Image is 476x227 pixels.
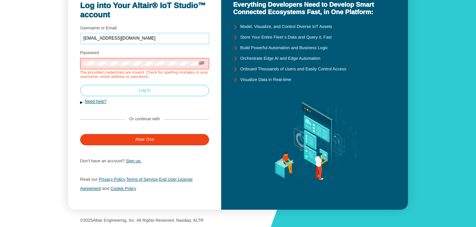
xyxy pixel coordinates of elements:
[240,24,332,29] unity-typography: Model, Visualize, and Control Diverse IoT Assets
[80,175,209,193] p: , ,
[80,1,209,19] unity-typography: Log into Your Altair® IoT Studio™ account
[240,56,320,61] unity-typography: Orchestrate Edge AI and Edge Automation
[126,158,141,163] a: Sign up.
[240,67,346,72] unity-typography: Onboard Thousands of Users and Easily Control Access
[111,186,136,191] a: Cookie Policy
[129,117,160,122] label: Or continue with
[80,25,117,30] label: Username or Email
[83,218,93,223] span: 2025
[80,177,97,182] span: Read our
[102,186,109,191] span: and
[262,85,367,197] img: background.svg
[126,177,158,182] a: Terms of Service
[80,99,209,105] button: Need help?
[240,35,332,40] unity-typography: Store Your Entire Fleet`s Data and Query it, Fast
[80,158,125,163] span: Don't have an account?
[240,77,291,82] unity-typography: Visualize Data in Real-time
[240,46,328,51] unity-typography: Build Powerful Automation and Business Logic
[99,177,125,182] a: Privacy Policy
[80,218,396,223] p: © Altair Engineering, Inc. All Rights Reserved. Nasdaq: ALTR
[80,50,99,55] label: Password
[85,99,106,104] a: Need help?
[80,71,209,79] div: The provided credentials are invalid. Check for spelling mistakes in your username, email address...
[233,1,396,16] unity-typography: Everything Developers Need to Develop Smart Connected Ecosystems Fast, in One Platform:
